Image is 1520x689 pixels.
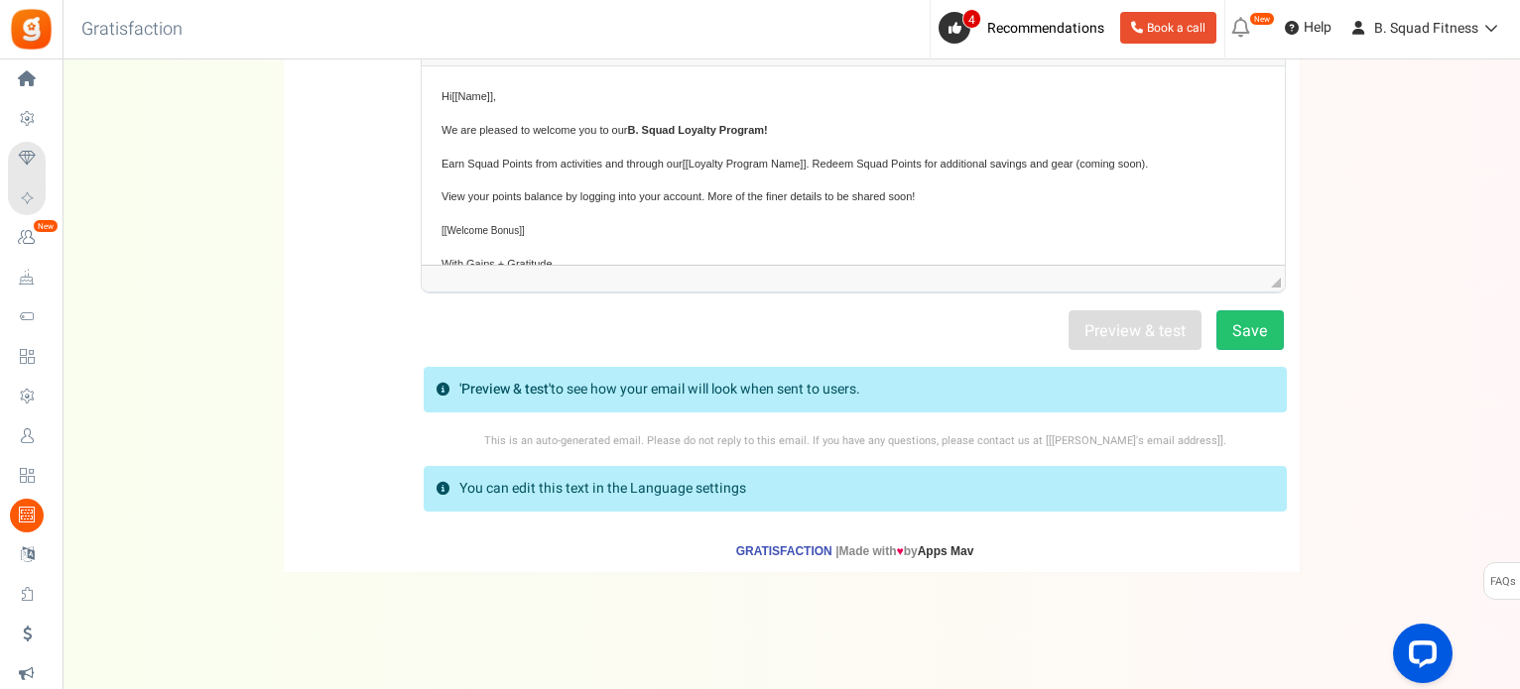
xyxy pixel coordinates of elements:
[60,10,204,50] h3: Gratisfaction
[20,91,726,103] span: Earn Squad Points from activities and through our . Redeem Squad Points for additional savings an...
[962,9,981,29] span: 4
[30,22,71,40] span: Name placeholder widget
[1271,278,1281,287] span: Resize
[835,544,838,558] span: |
[20,159,103,170] span: [[Welcome Bonus]]
[33,219,59,233] em: New
[484,433,1226,448] small: This is an auto-generated email. Please do not reply to this email. If you have any questions, pl...
[20,24,74,36] span: Hi ,
[939,12,1112,44] a: 4 Recommendations
[261,76,276,91] img: Click and drag to move
[736,544,832,558] a: Gratisfaction
[1249,12,1275,26] em: New
[20,191,134,224] span: With Gains + Gratitude,
[1299,18,1331,38] span: Help
[422,66,1285,265] iframe: Editor, email_editor
[459,380,860,400] p: to see how your email will look when sent to users.
[20,57,346,69] span: We are pleased to welcome you to our
[20,157,103,172] span: Welcome Bonus placeholder widget
[1120,12,1216,44] a: Book a call
[20,124,493,136] span: View your points balance by logging into your account. More of the finer details to be shared soon!
[20,197,35,212] img: Click and drag to move
[30,24,71,36] span: [[Name]]
[424,531,1287,572] p: Made with by
[261,91,385,103] span: [[Loyalty Program Name]]
[1489,563,1516,601] span: FAQs
[1374,18,1478,39] span: B. Squad Fitness
[206,57,343,69] strong: B. Squad Loyalty Program
[20,20,843,229] body: Editor, email_editor
[342,57,346,69] b: !
[1277,12,1339,44] a: Help
[8,221,54,255] a: New
[897,544,904,556] i: ♥
[1216,310,1284,350] button: Save
[459,379,551,400] strong: 'Preview & test'
[9,7,54,52] img: Gratisfaction
[987,18,1104,39] span: Recommendations
[459,479,746,499] p: You can edit this text in the Language settings
[261,89,385,107] span: Loyalty Program Name placeholder widget
[918,544,974,558] a: Apps Mav
[20,144,35,159] img: Click and drag to move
